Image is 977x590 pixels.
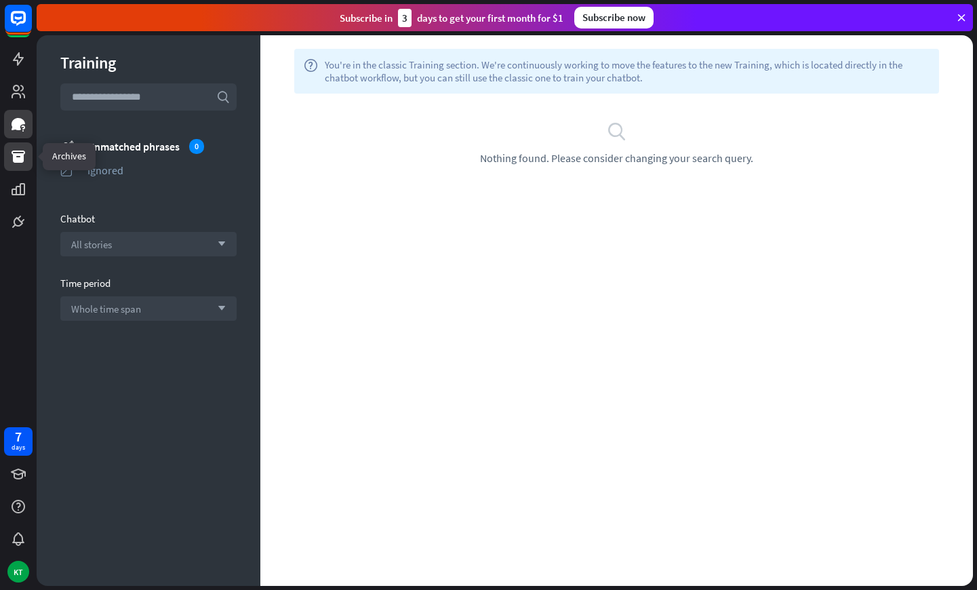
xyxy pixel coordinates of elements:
[87,139,237,154] div: Unmatched phrases
[60,163,74,177] i: ignored
[60,52,237,73] div: Training
[216,90,230,104] i: search
[60,139,74,153] i: unmatched_phrases
[71,302,141,315] span: Whole time span
[71,238,112,251] span: All stories
[15,431,22,443] div: 7
[340,9,563,27] div: Subscribe in days to get your first month for $1
[7,561,29,583] div: KT
[60,277,237,290] div: Time period
[60,212,237,225] div: Chatbot
[398,9,412,27] div: 3
[189,139,204,154] div: 0
[574,7,654,28] div: Subscribe now
[12,443,25,452] div: days
[4,427,33,456] a: 7 days
[211,240,226,248] i: arrow_down
[607,121,627,141] i: search
[87,163,237,177] div: Ignored
[211,304,226,313] i: arrow_down
[325,58,930,84] span: You're in the classic Training section. We're continuously working to move the features to the ne...
[480,151,753,165] span: Nothing found. Please consider changing your search query.
[304,58,318,84] i: help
